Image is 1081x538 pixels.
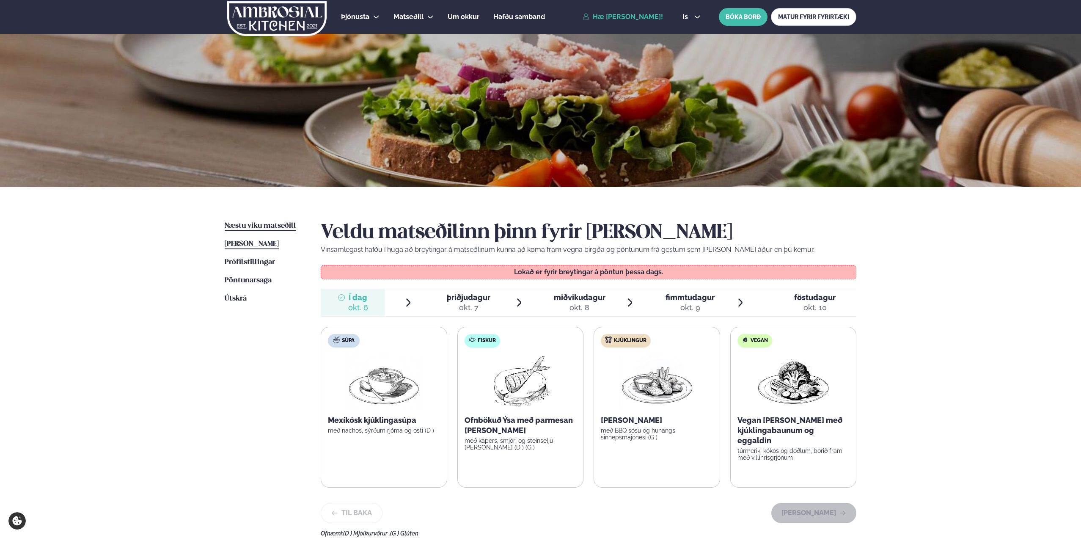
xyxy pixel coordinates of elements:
[225,276,272,286] a: Pöntunarsaga
[390,530,418,537] span: (G ) Glúten
[619,354,694,408] img: Chicken-wings-legs.png
[321,503,382,523] button: Til baka
[330,269,848,276] p: Lokað er fyrir breytingar á pöntun þessa dags.
[737,415,850,446] p: Vegan [PERSON_NAME] með kjúklingabaunum og eggaldin
[751,337,768,344] span: Vegan
[465,415,577,436] p: Ofnbökuð Ýsa með parmesan [PERSON_NAME]
[341,12,369,22] a: Þjónusta
[666,303,715,313] div: okt. 9
[321,530,856,537] div: Ofnæmi:
[321,245,856,255] p: Vinsamlegast hafðu í huga að breytingar á matseðlinum kunna að koma fram vegna birgða og pöntunum...
[348,303,368,313] div: okt. 6
[321,221,856,245] h2: Veldu matseðilinn þinn fyrir [PERSON_NAME]
[737,447,850,461] p: túrmerik, kókos og döðlum, borið fram með villihrísgrjónum
[794,303,836,313] div: okt. 10
[554,293,605,302] span: miðvikudagur
[448,13,479,21] span: Um okkur
[719,8,767,26] button: BÓKA BORÐ
[393,13,424,21] span: Matseðill
[493,12,545,22] a: Hafðu samband
[347,354,421,408] img: Soup.png
[225,259,275,266] span: Prófílstillingar
[328,415,440,425] p: Mexíkósk kjúklingasúpa
[225,239,279,249] a: [PERSON_NAME]
[756,354,831,408] img: Vegan.png
[447,293,490,302] span: þriðjudagur
[328,427,440,434] p: með nachos, sýrðum rjóma og osti (D )
[493,13,545,21] span: Hafðu samband
[448,12,479,22] a: Um okkur
[225,295,247,302] span: Útskrá
[483,354,558,408] img: Fish.png
[605,337,612,343] img: chicken.svg
[225,221,296,231] a: Næstu viku matseðill
[666,293,715,302] span: fimmtudagur
[8,512,26,530] a: Cookie settings
[343,530,390,537] span: (D ) Mjólkurvörur ,
[342,337,355,344] span: Súpa
[601,415,713,425] p: [PERSON_NAME]
[771,8,856,26] a: MATUR FYRIR FYRIRTÆKI
[225,240,279,248] span: [PERSON_NAME]
[333,337,340,343] img: soup.svg
[771,503,856,523] button: [PERSON_NAME]
[742,337,748,343] img: Vegan.svg
[348,292,368,303] span: Í dag
[465,437,577,451] p: með kapers, smjöri og steinselju [PERSON_NAME] (D ) (G )
[225,257,275,268] a: Prófílstillingar
[601,427,713,441] p: með BBQ sósu og hunangs sinnepsmajónesi (G )
[794,293,836,302] span: föstudagur
[393,12,424,22] a: Matseðill
[554,303,605,313] div: okt. 8
[225,294,247,304] a: Útskrá
[614,337,646,344] span: Kjúklingur
[225,277,272,284] span: Pöntunarsaga
[583,13,663,21] a: Hæ [PERSON_NAME]!
[447,303,490,313] div: okt. 7
[341,13,369,21] span: Þjónusta
[478,337,496,344] span: Fiskur
[225,222,296,229] span: Næstu viku matseðill
[469,337,476,343] img: fish.svg
[676,14,707,20] button: is
[226,1,327,36] img: logo
[682,14,690,20] span: is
